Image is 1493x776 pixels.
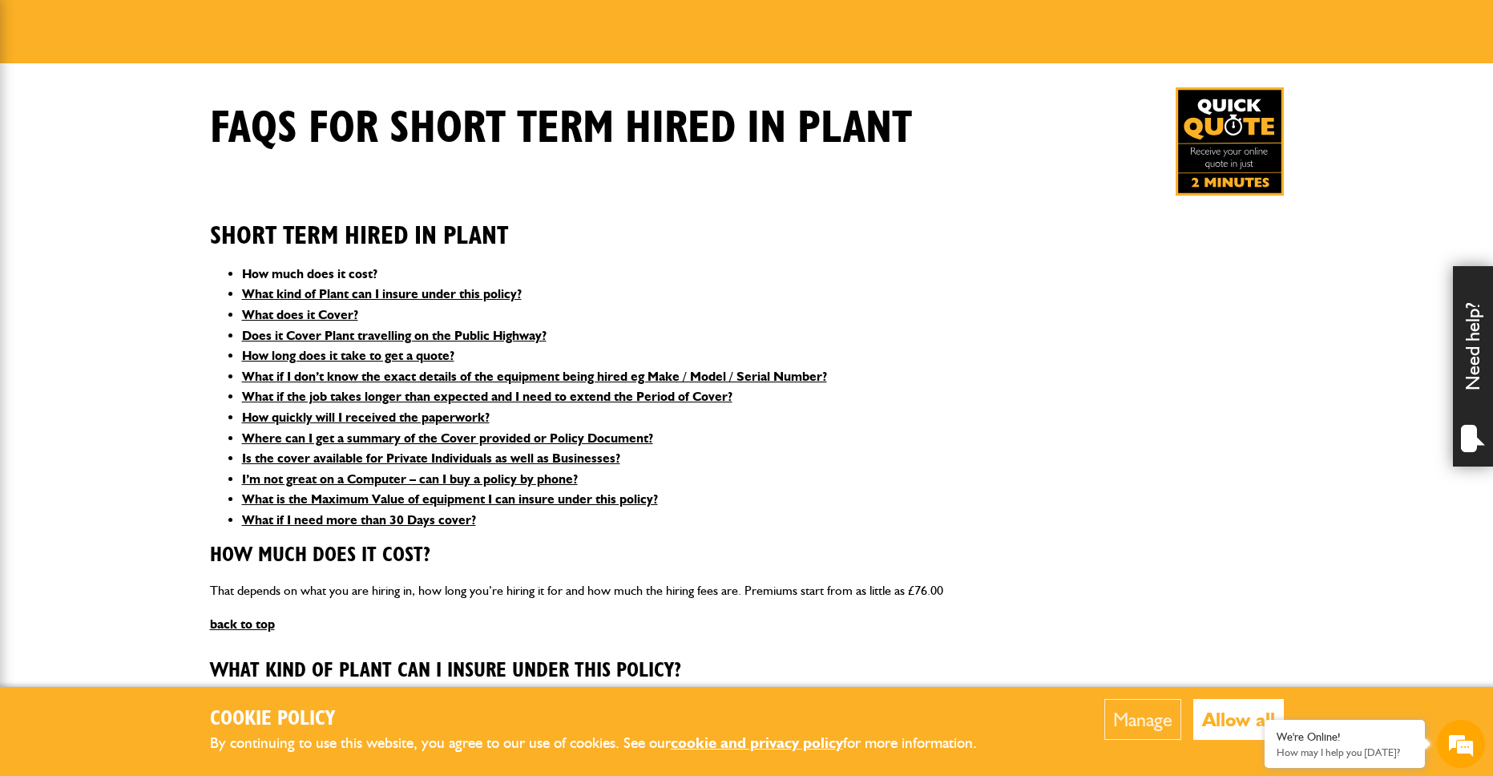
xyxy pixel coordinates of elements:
a: How quickly will I received the paperwork? [242,410,490,425]
h2: Cookie Policy [210,707,1003,732]
a: How much does it cost? [242,266,377,281]
h3: What kind of Plant can I insure under this policy? [210,659,1284,684]
p: That depends on what you are hiring in, how long you’re hiring it for and how much the hiring fee... [210,580,1284,601]
a: Where can I get a summary of the Cover provided or Policy Document? [242,430,653,446]
a: I’m not great on a Computer – can I buy a policy by phone? [242,471,578,487]
h1: FAQS for Short Term Hired In Plant [210,102,912,156]
h2: Short Term Hired In Plant [210,196,1284,251]
a: What if I don’t know the exact details of the equipment being hired eg Make / Model / Serial Number? [242,369,827,384]
button: Allow all [1193,699,1284,740]
a: Does it Cover Plant travelling on the Public Highway? [242,328,547,343]
a: cookie and privacy policy [671,734,843,752]
a: How long does it take to get a quote? [242,348,454,363]
a: What if I need more than 30 Days cover? [242,512,476,527]
a: What if the job takes longer than expected and I need to extend the Period of Cover? [242,389,732,404]
p: By continuing to use this website, you agree to our use of cookies. See our for more information. [210,731,1003,756]
button: Manage [1104,699,1181,740]
img: Quick Quote [1176,87,1284,196]
p: How may I help you today? [1277,746,1413,758]
a: back to top [210,616,275,632]
div: We're Online! [1277,730,1413,744]
h3: How much does it cost? [210,544,1284,568]
a: What is the Maximum Value of equipment I can insure under this policy? [242,491,658,507]
a: What does it Cover? [242,307,358,322]
a: Get your insurance quote in just 2-minutes [1176,87,1284,196]
a: What kind of Plant can I insure under this policy? [242,286,522,301]
a: Is the cover available for Private Individuals as well as Businesses? [242,451,620,466]
div: Need help? [1453,266,1493,467]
